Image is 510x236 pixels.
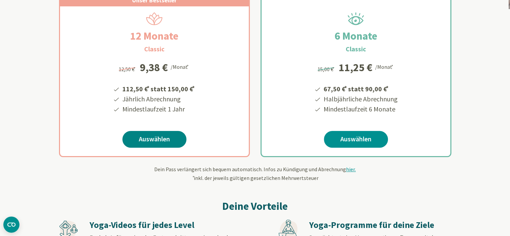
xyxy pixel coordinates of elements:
span: 12,50 € [119,66,136,73]
li: Mindestlaufzeit 1 Jahr [121,104,196,114]
li: Mindestlaufzeit 6 Monate [323,104,398,114]
span: 15,00 € [318,66,335,73]
span: inkl. der jeweils gültigen gesetzlichen Mehrwertsteuer [192,175,319,181]
h3: Classic [346,44,366,54]
div: Dein Pass verlängert sich bequem automatisch. Infos zu Kündigung und Abrechnung [59,165,451,182]
div: /Monat [375,62,394,71]
div: /Monat [171,62,190,71]
div: 11,25 € [339,62,373,73]
span: hier. [346,166,356,173]
li: 67,50 € statt 90,00 € [323,83,398,94]
h3: Classic [144,44,165,54]
a: Auswählen [122,131,186,148]
h3: Yoga-Videos für jedes Level [90,220,231,231]
h2: 12 Monate [114,28,194,44]
div: 9,38 € [140,62,168,73]
h3: Yoga-Programme für deine Ziele [309,220,451,231]
h2: 6 Monate [319,28,393,44]
button: CMP-Widget öffnen [3,217,19,233]
a: Auswählen [324,131,388,148]
li: Halbjährliche Abrechnung [323,94,398,104]
h2: Deine Vorteile [59,198,451,214]
li: 112,50 € statt 150,00 € [121,83,196,94]
li: Jährlich Abrechnung [121,94,196,104]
